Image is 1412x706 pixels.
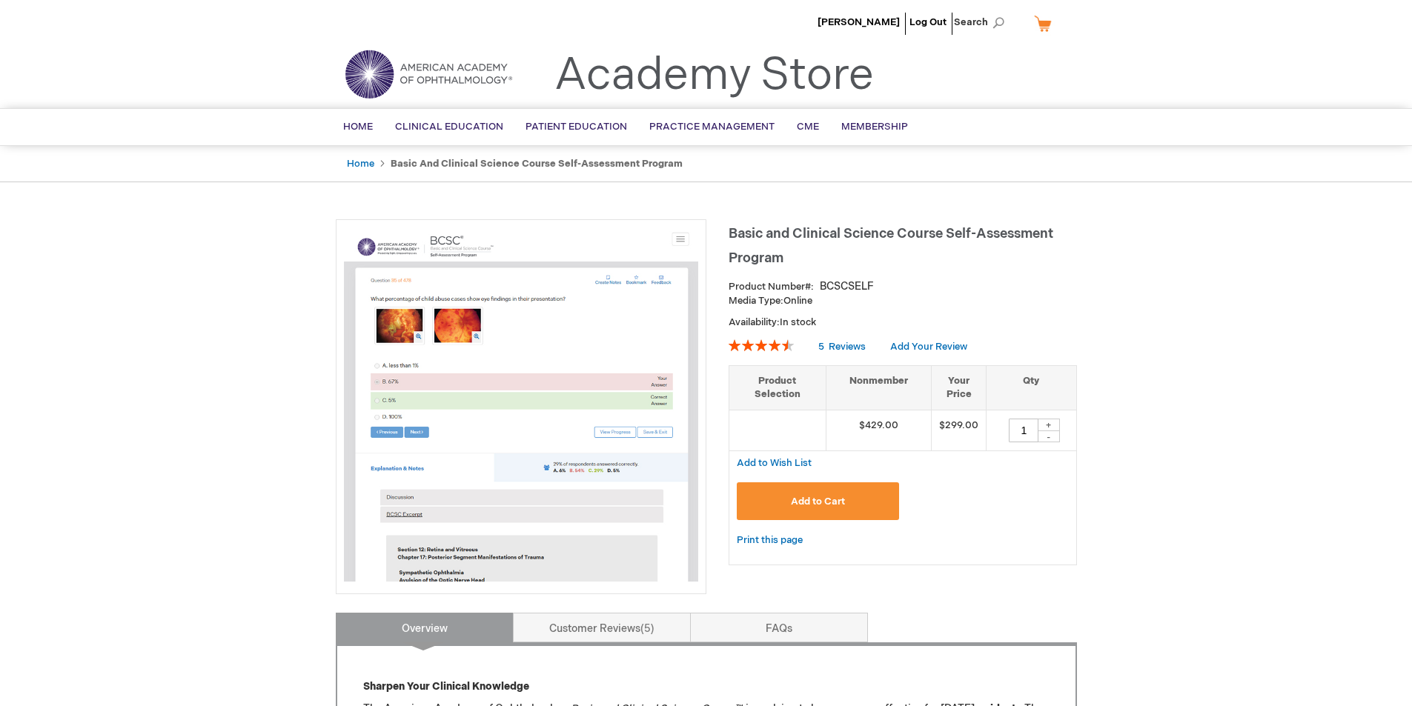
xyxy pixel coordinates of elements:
[363,680,529,693] strong: Sharpen Your Clinical Knowledge
[1038,419,1060,431] div: +
[347,158,374,170] a: Home
[690,613,868,642] a: FAQs
[395,121,503,133] span: Clinical Education
[829,341,866,353] span: Reviews
[391,158,683,170] strong: Basic and Clinical Science Course Self-Assessment Program
[336,613,514,642] a: Overview
[729,281,814,293] strong: Product Number
[649,121,775,133] span: Practice Management
[780,316,816,328] span: In stock
[737,456,812,469] a: Add to Wish List
[818,16,900,28] a: [PERSON_NAME]
[987,365,1076,410] th: Qty
[344,227,698,582] img: Basic and Clinical Science Course Self-Assessment Program
[729,316,1077,330] p: Availability:
[526,121,627,133] span: Patient Education
[826,410,932,450] td: $429.00
[890,341,967,353] a: Add Your Review
[909,16,947,28] a: Log Out
[737,482,900,520] button: Add to Cart
[729,295,783,307] strong: Media Type:
[826,365,932,410] th: Nonmember
[737,531,803,550] a: Print this page
[932,410,987,450] td: $299.00
[729,339,794,351] div: 92%
[554,49,874,102] a: Academy Store
[820,279,874,294] div: BCSCSELF
[791,496,845,507] span: Add to Cart
[818,341,868,353] a: 5 Reviews
[343,121,373,133] span: Home
[640,622,654,635] span: 5
[729,365,826,410] th: Product Selection
[932,365,987,410] th: Your Price
[797,121,819,133] span: CME
[841,121,908,133] span: Membership
[818,341,824,353] span: 5
[513,613,691,642] a: Customer Reviews5
[954,7,1010,37] span: Search
[1009,419,1038,442] input: Qty
[729,294,1077,308] p: Online
[729,226,1053,266] span: Basic and Clinical Science Course Self-Assessment Program
[1038,430,1060,442] div: -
